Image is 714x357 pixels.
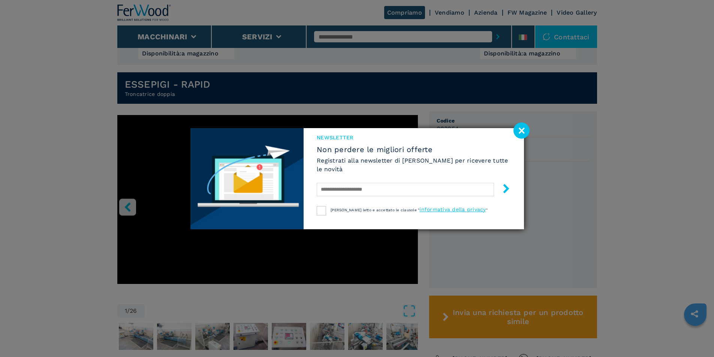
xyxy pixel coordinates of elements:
[317,134,510,141] span: NEWSLETTER
[317,145,510,154] span: Non perdere le migliori offerte
[331,208,419,212] span: [PERSON_NAME] letto e accettato le clausole "
[486,208,488,212] span: "
[494,181,511,199] button: submit-button
[317,156,510,173] h6: Registrati alla newsletter di [PERSON_NAME] per ricevere tutte le novità
[190,128,304,229] img: Newsletter image
[419,206,486,212] a: informativa della privacy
